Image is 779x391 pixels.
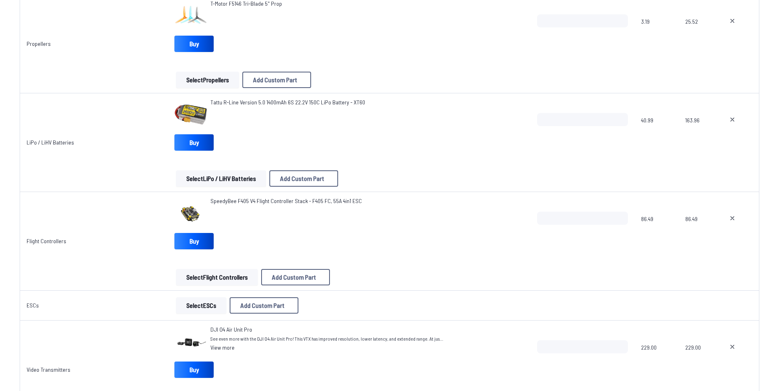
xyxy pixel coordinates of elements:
span: Add Custom Part [280,175,324,182]
a: SpeedyBee F405 V4 Flight Controller Stack - F405 FC, 55A 4in1 ESC [210,197,362,205]
button: Add Custom Part [269,170,338,187]
a: LiPo / LiHV Batteries [27,139,74,146]
img: image [174,197,207,230]
a: View more [210,344,443,352]
span: Tattu R-Line Version 5.0 1400mAh 6S 22.2V 150C LiPo Battery - XT60 [210,99,365,106]
span: 163.96 [685,113,709,152]
button: SelectESCs [176,297,226,314]
span: Add Custom Part [272,274,316,280]
a: Propellers [27,40,51,47]
img: image [174,325,207,358]
a: Video Transmitters [27,366,70,373]
span: See even more with the DJI O4 Air Unit Pro! This VTX has improved resolution, lower latency, and ... [210,335,443,342]
span: 25.52 [685,14,709,54]
span: 3.19 [641,14,672,54]
a: ESCs [27,302,39,309]
a: Buy [174,134,214,151]
span: 40.99 [641,113,672,152]
button: SelectLiPo / LiHV Batteries [176,170,266,187]
span: 86.49 [641,212,672,251]
span: 86.49 [685,212,709,251]
button: Add Custom Part [261,269,330,285]
span: DJI O4 Air Unit Pro [210,326,252,333]
a: SelectESCs [174,297,228,314]
button: SelectFlight Controllers [176,269,258,285]
button: Add Custom Part [242,72,311,88]
a: Buy [174,36,214,52]
button: SelectPropellers [176,72,239,88]
img: image [174,98,207,131]
span: 229.00 [685,340,709,380]
a: Flight Controllers [27,237,66,244]
span: 229.00 [641,340,672,380]
a: SelectLiPo / LiHV Batteries [174,170,268,187]
span: Add Custom Part [253,77,297,83]
a: SelectPropellers [174,72,241,88]
a: DJI O4 Air Unit Pro [210,325,443,334]
a: Tattu R-Line Version 5.0 1400mAh 6S 22.2V 150C LiPo Battery - XT60 [210,98,365,106]
span: Add Custom Part [240,302,285,309]
a: Buy [174,362,214,378]
span: SpeedyBee F405 V4 Flight Controller Stack - F405 FC, 55A 4in1 ESC [210,197,362,204]
a: Buy [174,233,214,249]
button: Add Custom Part [230,297,298,314]
a: SelectFlight Controllers [174,269,260,285]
